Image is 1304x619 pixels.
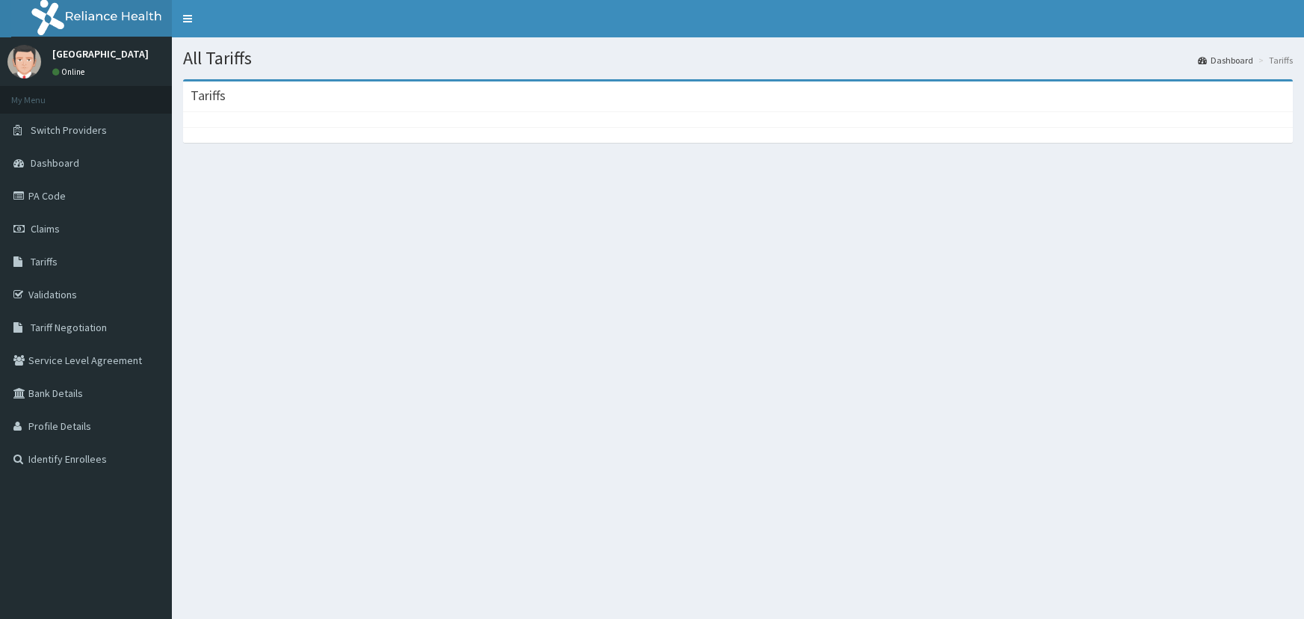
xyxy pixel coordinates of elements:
[1198,54,1253,67] a: Dashboard
[52,49,149,59] p: [GEOGRAPHIC_DATA]
[7,45,41,78] img: User Image
[31,123,107,137] span: Switch Providers
[183,49,1293,68] h1: All Tariffs
[1255,54,1293,67] li: Tariffs
[31,255,58,268] span: Tariffs
[31,156,79,170] span: Dashboard
[31,321,107,334] span: Tariff Negotiation
[31,222,60,235] span: Claims
[52,67,88,77] a: Online
[191,89,226,102] h3: Tariffs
